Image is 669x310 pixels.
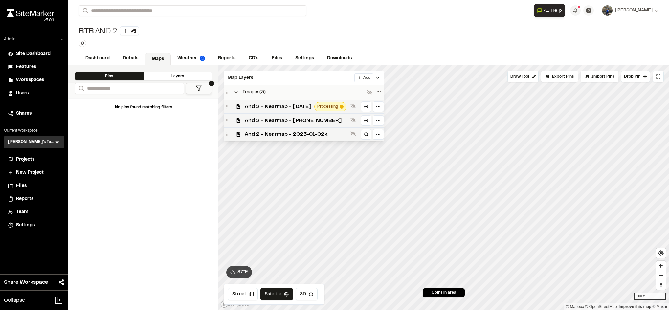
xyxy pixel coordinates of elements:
[209,81,214,86] span: 1
[8,110,60,117] a: Shares
[566,304,584,309] a: Mapbox
[314,102,346,111] div: Map layer tileset processing
[242,52,265,65] a: CD's
[8,63,60,71] a: Features
[656,271,666,280] button: Zoom out
[145,53,171,65] a: Maps
[4,128,64,134] p: Current Workspace
[200,56,205,61] img: precipai.png
[186,83,212,94] button: 1
[602,5,613,16] img: User
[619,304,651,309] a: Map feedback
[218,65,669,310] canvas: Map
[8,77,60,84] a: Workspaces
[79,27,94,37] span: btb
[652,304,667,309] a: Maxar
[361,101,371,112] a: Zoom to layer
[591,74,614,79] span: Import Pins
[621,71,650,82] button: Drop Pin
[507,71,539,82] button: Draw Tool
[228,288,258,300] button: Street
[75,72,144,80] div: Pins
[534,4,565,17] button: Open AI Assistant
[79,52,116,65] a: Dashboard
[656,280,666,290] button: Reset bearing to north
[615,7,653,14] span: [PERSON_NAME]
[544,7,562,14] span: AI Help
[289,52,321,65] a: Settings
[237,269,248,276] span: 87 ° F
[656,261,666,271] button: Zoom in
[16,182,27,189] span: Files
[634,293,666,300] div: 200 ft
[361,129,371,140] a: Zoom to layer
[16,169,44,176] span: New Project
[265,52,289,65] a: Files
[8,156,60,163] a: Projects
[4,36,15,42] p: Admin
[317,104,338,110] span: Processing
[115,106,172,109] span: No pins found matching filters
[552,74,574,79] span: Export Pins
[349,102,357,110] button: Show layer
[602,5,658,16] button: [PERSON_NAME]
[245,130,348,138] span: And 2 - Nearmap - 2025-01-02k
[340,105,344,109] span: Map layer tileset processing
[79,40,86,47] button: Edit Tags
[363,75,370,81] span: Add
[220,300,249,308] a: Mapbox logo
[243,89,266,96] span: Images ( 3 )
[361,115,371,126] a: Zoom to layer
[624,74,640,79] span: Drop Pin
[16,222,35,229] span: Settings
[585,304,617,309] a: OpenStreetMap
[349,116,357,124] button: Show layer
[656,248,666,258] button: Find my location
[16,195,33,203] span: Reports
[8,139,54,145] h3: [PERSON_NAME]'s Test
[16,209,28,216] span: Team
[8,90,60,97] a: Users
[212,52,242,65] a: Reports
[354,73,373,82] button: Add
[349,130,357,138] button: Show layer
[16,77,44,84] span: Workspaces
[4,278,48,286] span: Share Workspace
[245,103,312,111] span: And 2 - Nearmap - [DATE]
[16,50,51,57] span: Site Dashboard
[656,280,666,290] span: Reset bearing to north
[8,209,60,216] a: Team
[432,290,456,296] span: 0 pins in area
[7,9,54,17] img: rebrand.png
[16,156,34,163] span: Projects
[7,17,54,23] div: Oh geez...please don't...
[296,288,318,300] button: 3D
[260,288,293,300] button: Satellite
[8,50,60,57] a: Site Dashboard
[171,52,212,65] a: Weather
[226,266,252,278] button: 87°F
[541,71,578,82] div: No pins available to export
[16,90,29,97] span: Users
[8,169,60,176] a: New Project
[79,26,139,37] div: And 2
[116,52,145,65] a: Details
[245,117,348,124] span: And 2 - Nearmap - [PHONE_NUMBER]
[8,182,60,189] a: Files
[581,71,618,82] div: Import Pins into your project
[534,4,568,17] div: Open AI Assistant
[16,110,32,117] span: Shares
[321,52,358,65] a: Downloads
[75,83,87,94] button: Search
[79,5,91,16] button: Search
[228,74,253,81] span: Map Layers
[4,297,25,304] span: Collapse
[8,195,60,203] a: Reports
[510,74,529,79] span: Draw Tool
[144,72,212,80] div: Layers
[16,63,36,71] span: Features
[8,222,60,229] a: Settings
